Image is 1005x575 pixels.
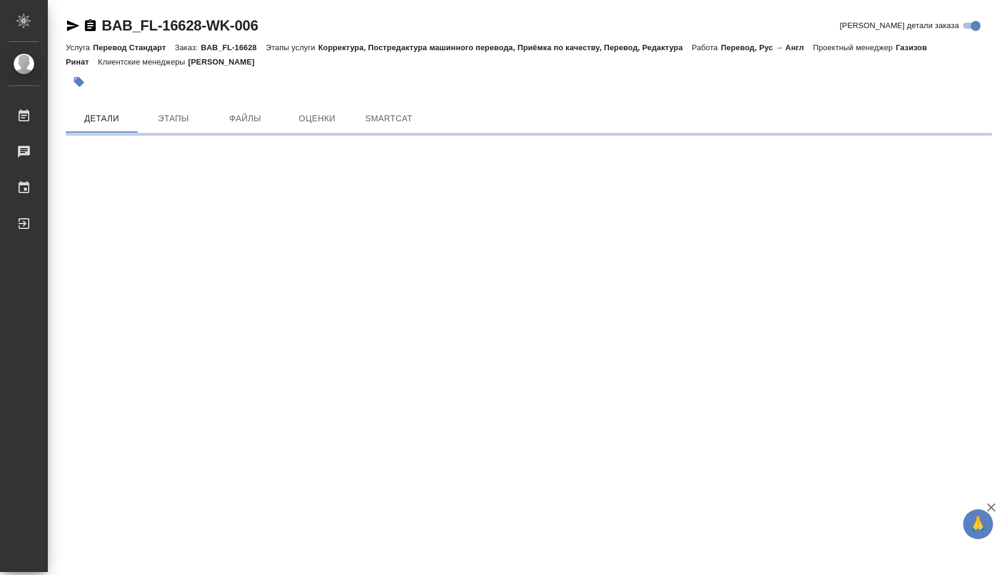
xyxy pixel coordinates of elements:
[968,512,988,537] span: 🙏
[201,43,266,52] p: BAB_FL-16628
[145,111,202,126] span: Этапы
[318,43,692,52] p: Корректура, Постредактура машинного перевода, Приёмка по качеству, Перевод, Редактура
[175,43,200,52] p: Заказ:
[217,111,274,126] span: Файлы
[188,57,264,66] p: [PERSON_NAME]
[266,43,318,52] p: Этапы услуги
[73,111,130,126] span: Детали
[963,509,993,539] button: 🙏
[66,19,80,33] button: Скопировать ссылку для ЯМессенджера
[83,19,98,33] button: Скопировать ссылку
[360,111,418,126] span: SmartCat
[288,111,346,126] span: Оценки
[692,43,721,52] p: Работа
[102,17,258,33] a: BAB_FL-16628-WK-006
[93,43,175,52] p: Перевод Стандарт
[813,43,896,52] p: Проектный менеджер
[840,20,959,32] span: [PERSON_NAME] детали заказа
[721,43,813,52] p: Перевод, Рус → Англ
[98,57,188,66] p: Клиентские менеджеры
[66,69,92,95] button: Добавить тэг
[66,43,93,52] p: Услуга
